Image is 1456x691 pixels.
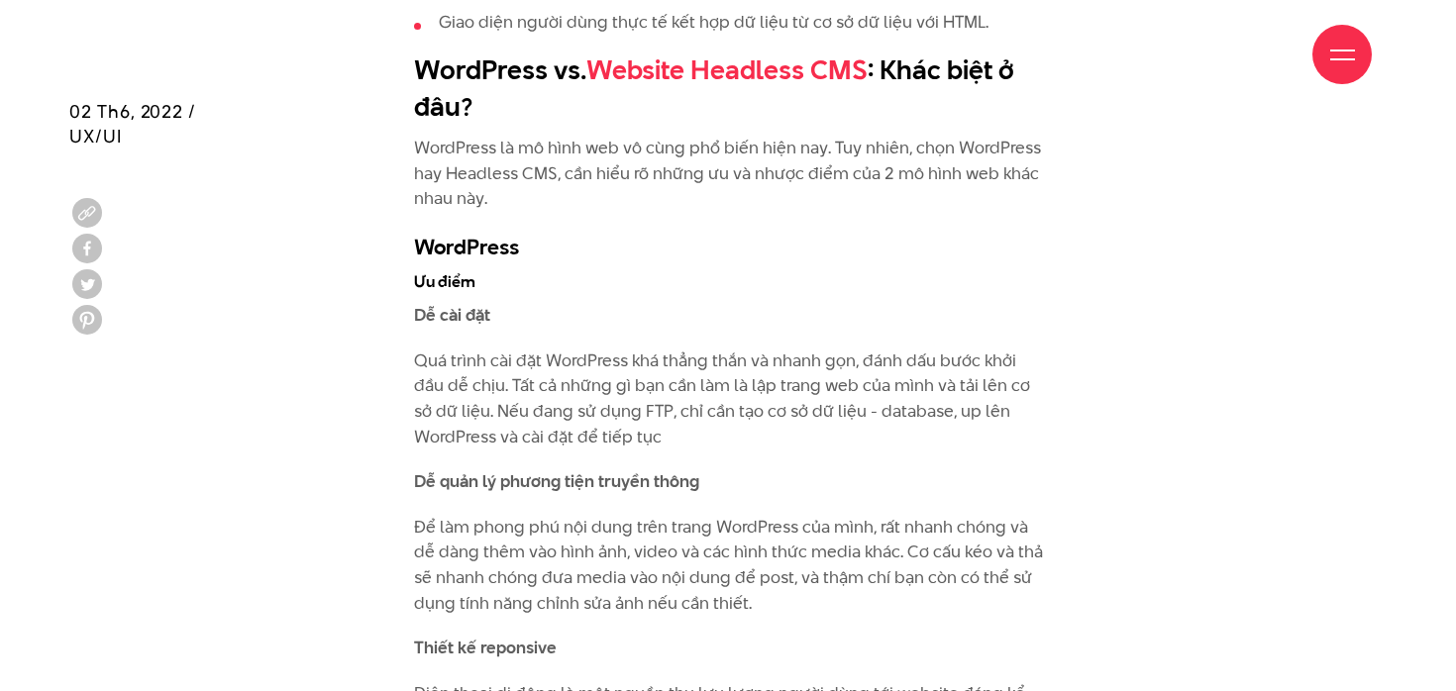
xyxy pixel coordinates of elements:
[414,136,1043,212] p: WordPress là mô hình web vô cùng phổ biến hiện nay. Tuy nhiên, chọn WordPress hay Headless CMS, c...
[69,99,196,148] span: 02 Th6, 2022 / UX/UI
[414,271,1043,294] h4: Ưu điểm
[414,348,1043,449] p: Quá trình cài đặt WordPress khá thẳng thắn và nhanh gọn, đánh dấu bước khởi đầu dễ chịu. Tất cả n...
[414,232,1043,261] h3: WordPress
[414,469,699,493] strong: Dễ quản lý phương tiện truyền thông
[414,636,557,659] strong: Thiết kế reponsive
[414,515,1043,616] p: Để làm phong phú nội dung trên trang WordPress của mình, rất nhanh chóng và dễ dàng thêm vào hình...
[414,303,490,327] strong: Dễ cài đặt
